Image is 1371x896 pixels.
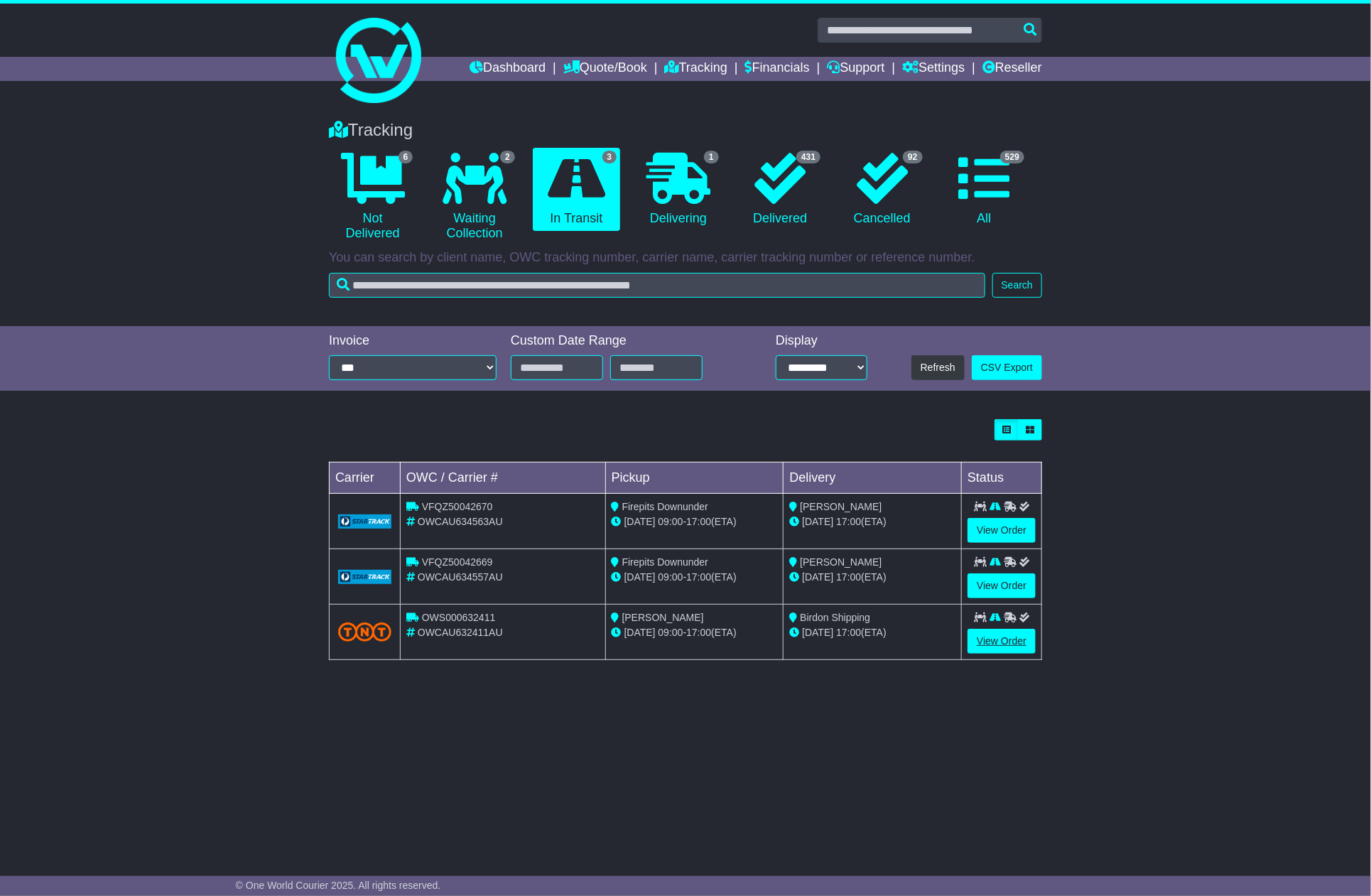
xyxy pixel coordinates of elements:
span: 09:00 [659,627,683,638]
td: OWC / Carrier # [401,463,606,494]
span: 2 [500,151,515,163]
span: [DATE] [624,516,656,527]
span: 17:00 [686,516,711,527]
span: 431 [796,151,820,163]
div: - (ETA) [612,625,778,640]
a: Quote/Book [563,57,647,81]
a: Settings [902,57,965,81]
a: CSV Export [972,355,1042,380]
span: 17:00 [836,571,861,583]
div: Invoice [329,333,497,349]
a: 2 Waiting Collection [430,148,518,247]
div: - (ETA) [612,514,778,529]
span: [PERSON_NAME] [800,501,882,512]
div: (ETA) [789,570,955,585]
a: View Order [968,629,1036,654]
span: 17:00 [836,516,861,527]
a: 529 All [941,148,1028,232]
div: Tracking [322,120,1049,141]
img: GetCarrierServiceLogo [338,570,391,584]
span: 17:00 [686,627,711,638]
span: [PERSON_NAME] [622,612,704,623]
span: Firepits Downunder [622,556,708,568]
button: Refresh [911,355,965,380]
span: 92 [903,151,922,163]
p: You can search by client name, OWC tracking number, carrier name, carrier tracking number or refe... [329,250,1042,266]
span: VFQZ50042669 [422,556,493,568]
td: Status [962,463,1042,494]
td: Pickup [605,463,784,494]
span: VFQZ50042670 [422,501,493,512]
span: © One World Courier 2025. All rights reserved. [236,880,441,891]
a: Support [827,57,884,81]
a: Dashboard [470,57,546,81]
div: Display [776,333,867,349]
td: Delivery [784,463,962,494]
span: OWCAU632411AU [418,627,503,638]
span: [PERSON_NAME] [800,556,882,568]
img: GetCarrierServiceLogo [338,514,391,529]
span: 6 [399,151,413,163]
span: 09:00 [659,571,683,583]
span: Birdon Shipping [800,612,870,623]
span: 3 [602,151,617,163]
a: Reseller [982,57,1042,81]
span: 17:00 [686,571,711,583]
span: [DATE] [802,571,833,583]
a: Financials [745,57,810,81]
div: - (ETA) [612,570,778,585]
span: [DATE] [624,627,656,638]
span: [DATE] [802,516,833,527]
a: View Order [968,573,1036,598]
span: OWCAU634557AU [418,571,503,583]
a: 1 Delivering [634,148,722,232]
span: 09:00 [659,516,683,527]
span: OWS000632411 [422,612,496,623]
div: Custom Date Range [511,333,739,349]
span: 1 [704,151,719,163]
div: (ETA) [789,625,955,640]
span: [DATE] [802,627,833,638]
a: View Order [968,518,1036,543]
img: TNT_Domestic.png [338,622,391,642]
span: OWCAU634563AU [418,516,503,527]
a: 92 Cancelled [838,148,926,232]
div: (ETA) [789,514,955,529]
td: Carrier [330,463,401,494]
span: 17:00 [836,627,861,638]
a: 3 In Transit [533,148,620,232]
a: 6 Not Delivered [329,148,416,247]
a: 431 Delivered [737,148,824,232]
a: Tracking [665,57,727,81]
button: Search [992,273,1042,298]
span: Firepits Downunder [622,501,708,512]
span: 529 [1000,151,1024,163]
span: [DATE] [624,571,656,583]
